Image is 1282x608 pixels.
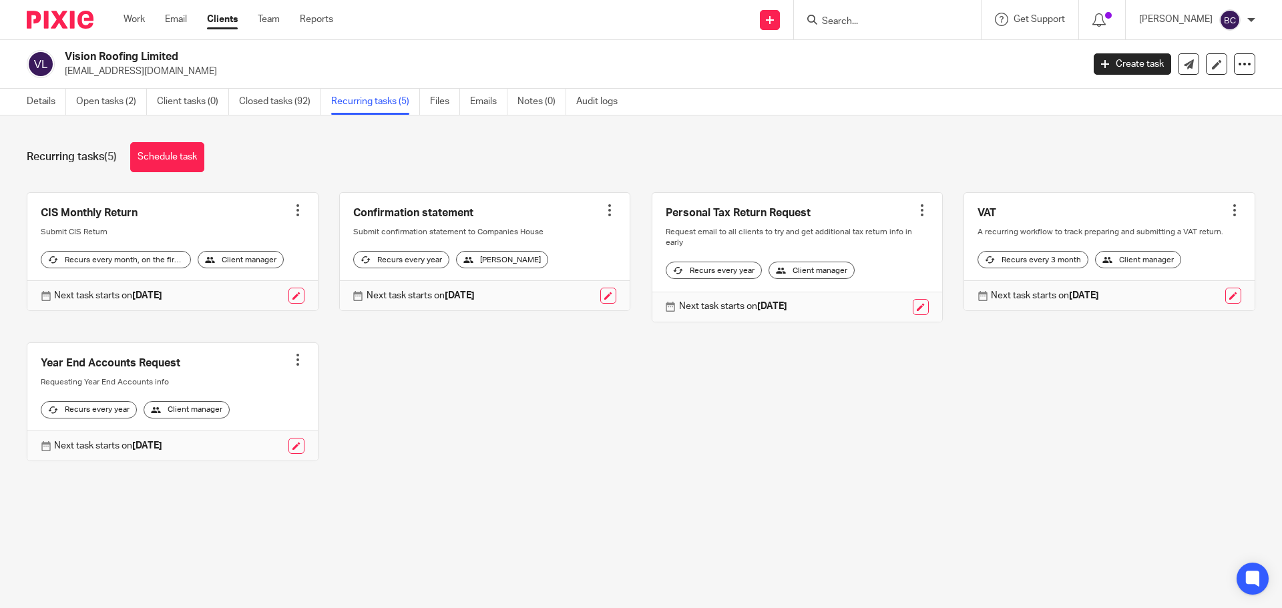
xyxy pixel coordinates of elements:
a: Details [27,89,66,115]
div: Recurs every year [41,401,137,418]
a: Client tasks (0) [157,89,229,115]
img: Pixie [27,11,93,29]
a: Recurring tasks (5) [331,89,420,115]
a: Work [124,13,145,26]
strong: [DATE] [445,291,475,300]
strong: [DATE] [132,291,162,300]
div: Recurs every year [353,251,449,268]
a: Files [430,89,460,115]
div: Client manager [1095,251,1181,268]
a: Notes (0) [517,89,566,115]
p: Next task starts on [679,300,787,313]
a: Clients [207,13,238,26]
a: Open tasks (2) [76,89,147,115]
div: [PERSON_NAME] [456,251,548,268]
a: Schedule task [130,142,204,172]
strong: [DATE] [757,302,787,311]
p: [PERSON_NAME] [1139,13,1213,26]
a: Closed tasks (92) [239,89,321,115]
span: (5) [104,151,117,162]
input: Search [821,16,941,28]
strong: [DATE] [132,441,162,450]
p: Next task starts on [991,289,1099,302]
a: Create task [1094,53,1171,75]
div: Recurs every year [666,262,762,279]
div: Client manager [769,262,855,279]
p: [EMAIL_ADDRESS][DOMAIN_NAME] [65,65,1074,78]
img: svg%3E [27,50,55,78]
a: Emails [470,89,507,115]
strong: [DATE] [1069,291,1099,300]
h2: Vision Roofing Limited [65,50,872,64]
span: Get Support [1014,15,1065,24]
div: Client manager [144,401,230,418]
div: Recurs every month, on the first [DATE] [41,251,191,268]
div: Client manager [198,251,284,268]
a: Team [258,13,280,26]
img: svg%3E [1219,9,1241,31]
a: Reports [300,13,333,26]
div: Recurs every 3 month [978,251,1088,268]
p: Next task starts on [54,289,162,302]
p: Next task starts on [54,439,162,452]
p: Next task starts on [367,289,475,302]
a: Email [165,13,187,26]
h1: Recurring tasks [27,150,117,164]
a: Audit logs [576,89,628,115]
